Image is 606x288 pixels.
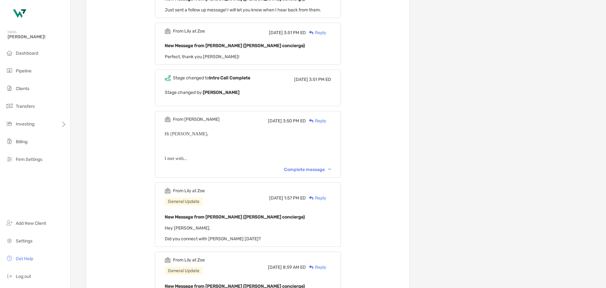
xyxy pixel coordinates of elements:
[209,75,250,81] b: Intro Call Complete
[8,34,67,40] span: [PERSON_NAME]!
[173,28,205,34] div: From Lily at Zoe
[16,86,29,91] span: Clients
[173,257,205,263] div: From Lily at Zoe
[16,256,33,261] span: Get Help
[165,28,171,34] img: Event icon
[283,265,306,270] span: 8:59 AM ED
[165,131,208,136] span: Hi [PERSON_NAME],
[309,77,331,82] span: 3:51 PM ED
[165,75,171,81] img: Event icon
[173,117,220,122] div: From [PERSON_NAME]
[6,254,13,262] img: get-help icon
[306,118,326,124] div: Reply
[294,77,308,82] span: [DATE]
[6,237,13,244] img: settings icon
[165,43,305,48] b: New Message from [PERSON_NAME] ([PERSON_NAME] concierge)
[16,221,46,226] span: Add New Client
[16,274,31,279] span: Log out
[165,188,171,194] img: Event icon
[16,238,33,244] span: Settings
[283,118,306,124] span: 3:50 PM ED
[309,265,314,269] img: Reply icon
[16,51,38,56] span: Dashboard
[268,118,282,124] span: [DATE]
[173,75,250,81] div: Stage changed to
[6,155,13,163] img: firm-settings icon
[284,195,306,201] span: 1:57 PM ED
[268,265,282,270] span: [DATE]
[284,167,331,172] div: Complete message
[8,3,30,25] img: Zoe Logo
[16,104,35,109] span: Transfers
[284,30,306,35] span: 3:51 PM ED
[16,139,27,144] span: Billing
[269,195,283,201] span: [DATE]
[16,157,42,162] span: Firm Settings
[309,31,314,35] img: Reply icon
[6,272,13,280] img: logout icon
[306,29,326,36] div: Reply
[306,195,326,201] div: Reply
[309,119,314,123] img: Reply icon
[6,219,13,227] img: add_new_client icon
[6,49,13,57] img: dashboard icon
[16,121,34,127] span: Investing
[6,84,13,92] img: clients icon
[6,120,13,127] img: investing icon
[165,225,261,242] span: Hey [PERSON_NAME], Did you connect with [PERSON_NAME] [DATE]?
[6,67,13,74] img: pipeline icon
[328,169,331,170] img: Chevron icon
[165,54,239,59] span: Perfect, thank you [PERSON_NAME]!
[269,30,283,35] span: [DATE]
[165,89,331,96] p: Stage changed by:
[309,196,314,200] img: Reply icon
[165,7,321,13] span: Just sent a follow up message! I will let you know when I hear back from them.
[165,257,171,263] img: Event icon
[6,102,13,110] img: transfers icon
[165,267,203,275] div: General Update
[165,214,305,220] b: New Message from [PERSON_NAME] ([PERSON_NAME] concierge)
[16,68,32,74] span: Pipeline
[203,90,240,95] b: [PERSON_NAME]
[173,188,205,193] div: From Lily at Zoe
[165,156,187,161] span: I met with...
[306,264,326,271] div: Reply
[6,138,13,145] img: billing icon
[165,198,203,205] div: General Update
[165,116,171,122] img: Event icon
